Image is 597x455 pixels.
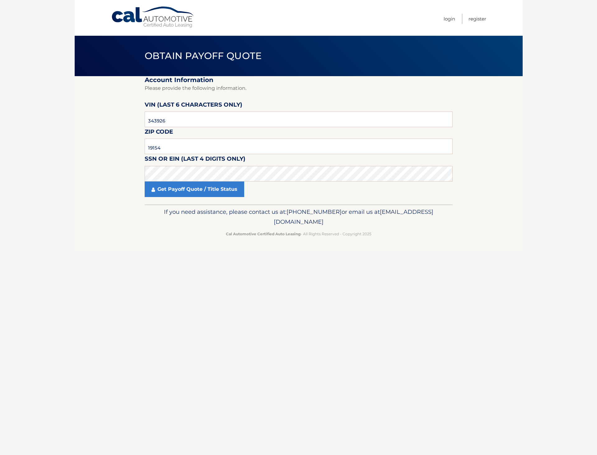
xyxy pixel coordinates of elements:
[145,76,453,84] h2: Account Information
[287,208,342,215] span: [PHONE_NUMBER]
[145,100,242,112] label: VIN (last 6 characters only)
[145,84,453,93] p: Please provide the following information.
[145,182,244,197] a: Get Payoff Quote / Title Status
[149,231,449,237] p: - All Rights Reserved - Copyright 2025
[149,207,449,227] p: If you need assistance, please contact us at: or email us at
[444,14,455,24] a: Login
[226,232,301,236] strong: Cal Automotive Certified Auto Leasing
[145,50,262,62] span: Obtain Payoff Quote
[111,6,195,28] a: Cal Automotive
[145,154,245,166] label: SSN or EIN (last 4 digits only)
[145,127,173,139] label: Zip Code
[469,14,486,24] a: Register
